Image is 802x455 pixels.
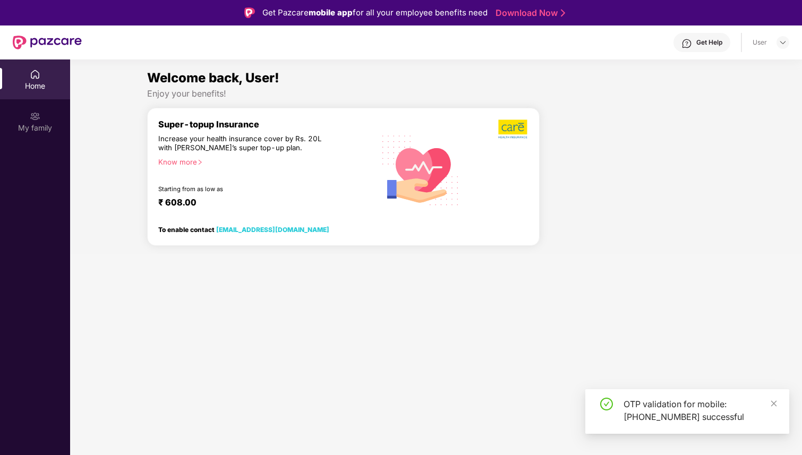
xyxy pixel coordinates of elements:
[158,134,328,153] div: Increase your health insurance cover by Rs. 20L with [PERSON_NAME]’s super top-up plan.
[262,6,488,19] div: Get Pazcare for all your employee benefits need
[147,88,725,99] div: Enjoy your benefits!
[13,36,82,49] img: New Pazcare Logo
[770,400,778,407] span: close
[309,7,353,18] strong: mobile app
[753,38,767,47] div: User
[30,111,40,122] img: svg+xml;base64,PHN2ZyB3aWR0aD0iMjAiIGhlaWdodD0iMjAiIHZpZXdCb3g9IjAgMCAyMCAyMCIgZmlsbD0ibm9uZSIgeG...
[158,119,374,130] div: Super-topup Insurance
[624,398,777,423] div: OTP validation for mobile: [PHONE_NUMBER] successful
[600,398,613,410] span: check-circle
[374,123,467,217] img: svg+xml;base64,PHN2ZyB4bWxucz0iaHR0cDovL3d3dy53My5vcmcvMjAwMC9zdmciIHhtbG5zOnhsaW5rPSJodHRwOi8vd3...
[696,38,722,47] div: Get Help
[216,226,329,234] a: [EMAIL_ADDRESS][DOMAIN_NAME]
[779,38,787,47] img: svg+xml;base64,PHN2ZyBpZD0iRHJvcGRvd24tMzJ4MzIiIHhtbG5zPSJodHRwOi8vd3d3LnczLm9yZy8yMDAwL3N2ZyIgd2...
[158,197,364,210] div: ₹ 608.00
[496,7,562,19] a: Download Now
[498,119,528,139] img: b5dec4f62d2307b9de63beb79f102df3.png
[158,226,329,233] div: To enable contact
[158,185,329,193] div: Starting from as low as
[147,70,279,85] span: Welcome back, User!
[244,7,255,18] img: Logo
[30,69,40,80] img: svg+xml;base64,PHN2ZyBpZD0iSG9tZSIgeG1sbnM9Imh0dHA6Ly93d3cudzMub3JnLzIwMDAvc3ZnIiB3aWR0aD0iMjAiIG...
[158,158,368,165] div: Know more
[681,38,692,49] img: svg+xml;base64,PHN2ZyBpZD0iSGVscC0zMngzMiIgeG1sbnM9Imh0dHA6Ly93d3cudzMub3JnLzIwMDAvc3ZnIiB3aWR0aD...
[561,7,565,19] img: Stroke
[197,159,203,165] span: right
